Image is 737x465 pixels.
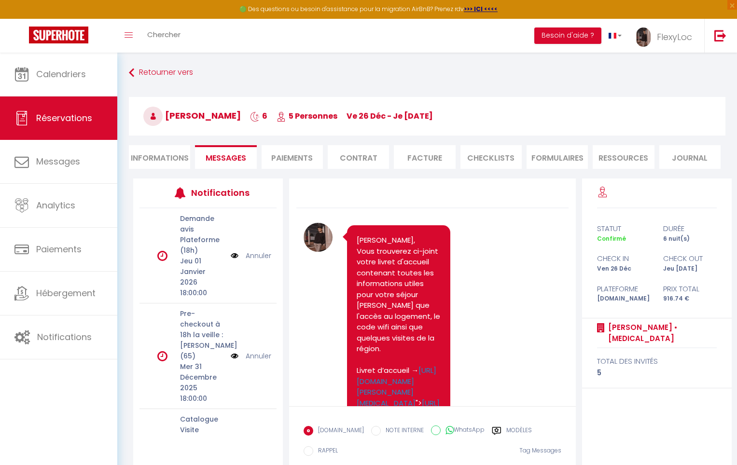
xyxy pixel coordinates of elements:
li: Contrat [328,145,389,169]
div: [DOMAIN_NAME] [591,294,657,303]
span: Messages [206,152,246,164]
div: check out [657,253,723,264]
button: Besoin d'aide ? [534,27,601,44]
li: Facture [394,145,455,169]
p: Demande avis Plateforme (18h) [180,213,224,256]
img: 16456340454955.jpg [304,223,333,252]
p: Mer 31 Décembre 2025 18:00:00 [180,361,224,404]
img: ... [636,27,651,47]
li: Journal [659,145,721,169]
span: [PERSON_NAME] [143,109,241,122]
span: Chercher [147,29,181,40]
li: CHECKLISTS [460,145,522,169]
li: Ressources [593,145,654,169]
span: Messages [36,155,80,167]
a: Chercher [140,19,188,53]
li: Paiements [262,145,323,169]
img: NO IMAGE [231,351,238,361]
li: Informations [129,145,190,169]
a: Annuler [246,351,271,361]
span: Tag Messages [519,446,561,454]
div: total des invités [597,356,717,367]
a: [PERSON_NAME] • [MEDICAL_DATA] [605,322,717,344]
span: Paiements [36,243,82,255]
a: Annuler [246,250,271,261]
p: Jeu 01 Janvier 2026 18:00:00 [180,256,224,298]
label: Modèles [506,426,532,438]
label: NOTE INTERNE [381,426,424,437]
li: FORMULAIRES [527,145,588,169]
div: check in [591,253,657,264]
img: Super Booking [29,27,88,43]
a: >>> ICI <<<< [464,5,498,13]
span: 5 Personnes [277,110,337,122]
div: Plateforme [591,283,657,295]
div: 6 nuit(s) [657,234,723,244]
img: NO IMAGE [231,250,238,261]
span: Réservations [36,112,92,124]
a: ... FlexyLoc [629,19,704,53]
div: Ven 26 Déc [591,264,657,274]
span: Analytics [36,199,75,211]
span: FlexyLoc [657,31,692,43]
label: RAPPEL [313,446,338,457]
span: Confirmé [597,234,626,243]
span: 6 [250,110,267,122]
div: durée [657,223,723,234]
h3: Notifications [191,182,248,204]
a: [URL][DOMAIN_NAME][PERSON_NAME][MEDICAL_DATA] [357,365,436,408]
p: Pre-checkout à 18h la veille : [PERSON_NAME] (65) [180,308,224,361]
span: Calendriers [36,68,86,80]
img: logout [714,29,726,41]
span: Hébergement [36,287,96,299]
div: Prix total [657,283,723,295]
div: 5 [597,367,717,379]
span: ve 26 Déc - je [DATE] [347,110,433,122]
a: Retourner vers [129,64,725,82]
span: Notifications [37,331,92,343]
div: statut [591,223,657,234]
label: WhatsApp [441,425,485,436]
label: [DOMAIN_NAME] [313,426,364,437]
div: 916.74 € [657,294,723,303]
div: Jeu [DATE] [657,264,723,274]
